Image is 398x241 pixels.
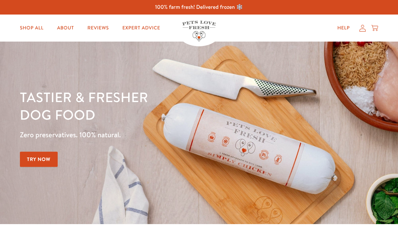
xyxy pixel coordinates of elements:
a: Reviews [82,21,114,35]
img: Pets Love Fresh [182,21,216,41]
a: Try Now [20,152,58,167]
p: Zero preservatives. 100% natural. [20,129,259,141]
h1: Tastier & fresher dog food [20,88,259,123]
a: Help [332,21,355,35]
a: Shop All [15,21,49,35]
a: About [52,21,79,35]
a: Expert Advice [117,21,166,35]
